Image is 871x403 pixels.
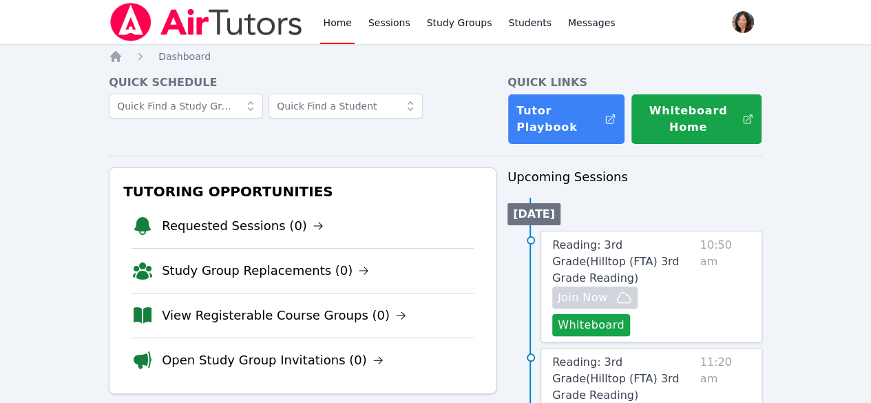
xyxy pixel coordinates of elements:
[162,306,406,325] a: View Registerable Course Groups (0)
[109,3,304,41] img: Air Tutors
[269,94,423,118] input: Quick Find a Student
[507,203,560,225] li: [DATE]
[507,74,762,91] h4: Quick Links
[700,237,751,336] span: 10:50 am
[109,94,263,118] input: Quick Find a Study Group
[552,238,679,285] span: Reading: 3rd Grade ( Hilltop (FTA) 3rd Grade Reading )
[109,74,496,91] h4: Quick Schedule
[158,51,211,62] span: Dashboard
[162,351,384,370] a: Open Study Group Invitations (0)
[109,50,762,63] nav: Breadcrumb
[162,216,324,236] a: Requested Sessions (0)
[507,167,762,187] h3: Upcoming Sessions
[552,314,630,336] button: Whiteboard
[120,179,485,204] h3: Tutoring Opportunities
[558,289,607,306] span: Join Now
[507,94,625,145] a: Tutor Playbook
[568,16,616,30] span: Messages
[552,237,695,287] a: Reading: 3rd Grade(Hilltop (FTA) 3rd Grade Reading)
[631,94,762,145] button: Whiteboard Home
[162,261,369,280] a: Study Group Replacements (0)
[158,50,211,63] a: Dashboard
[552,287,638,309] button: Join Now
[552,355,679,402] span: Reading: 3rd Grade ( Hilltop (FTA) 3rd Grade Reading )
